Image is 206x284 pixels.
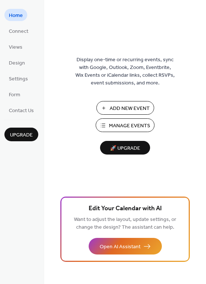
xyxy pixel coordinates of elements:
[100,243,141,251] span: Open AI Assistant
[4,88,25,100] a: Form
[104,143,146,153] span: 🚀 Upgrade
[4,25,33,37] a: Connect
[96,118,154,132] button: Manage Events
[10,131,33,139] span: Upgrade
[9,12,23,20] span: Home
[89,238,162,254] button: Open AI Assistant
[4,56,29,69] a: Design
[9,107,34,115] span: Contact Us
[4,128,38,141] button: Upgrade
[89,204,162,214] span: Edit Your Calendar with AI
[9,91,20,99] span: Form
[75,56,175,87] span: Display one-time or recurring events, sync with Google, Outlook, Zoom, Eventbrite, Wix Events or ...
[110,105,150,112] span: Add New Event
[9,75,28,83] span: Settings
[74,215,176,232] span: Want to adjust the layout, update settings, or change the design? The assistant can help.
[4,9,27,21] a: Home
[9,44,22,51] span: Views
[109,122,150,130] span: Manage Events
[4,72,32,84] a: Settings
[100,141,150,155] button: 🚀 Upgrade
[9,28,28,35] span: Connect
[9,59,25,67] span: Design
[4,41,27,53] a: Views
[4,104,38,116] a: Contact Us
[96,101,154,115] button: Add New Event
